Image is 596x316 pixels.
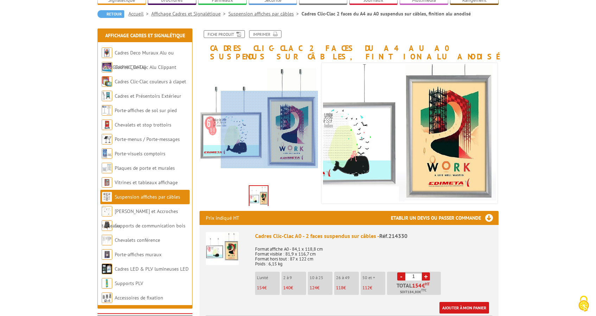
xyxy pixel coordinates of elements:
[102,192,112,202] img: Suspension affiches par câbles
[102,47,112,58] img: Cadres Deco Muraux Alu ou Bois
[102,105,112,116] img: Porte-affiches de sol sur pied
[115,237,160,243] a: Chevalets conférence
[336,285,343,291] span: 118
[102,76,112,87] img: Cadres Clic-Clac couleurs à clapet
[379,232,407,239] span: Réf.214330
[102,278,112,289] img: Supports PLV
[285,17,496,228] img: suspendus_par_cables_214330_1.jpg
[283,275,306,280] p: 2 à 9
[97,10,124,18] a: Retour
[362,275,385,280] p: 50 et +
[102,148,112,159] img: Porte-visuels comptoirs
[575,295,592,312] img: Cookies (fenêtre modale)
[115,223,185,229] a: Supports de communication bois
[336,275,359,280] p: 26 à 49
[422,283,425,288] span: €
[102,206,112,217] img: Cimaises et Accroches tableaux
[412,283,422,288] span: 154
[102,249,112,260] img: Porte-affiches muraux
[115,295,163,301] a: Accessoires de fixation
[283,285,306,290] p: €
[439,302,489,314] a: Ajouter à mon panier
[102,292,112,303] img: Accessoires de fixation
[115,136,180,142] a: Porte-menus / Porte-messages
[115,64,176,70] a: Cadres Clic-Clac Alu Clippant
[102,177,112,188] img: Vitrines et tableaux affichage
[194,30,504,61] h1: Cadres Clic-Clac 2 faces du A4 au A0 suspendus sur câbles, finition alu anodisé
[391,211,499,225] h3: Etablir un devis ou passer commande
[302,10,471,17] li: Cadres Clic-Clac 2 faces du A4 au A0 suspendus sur câbles, finition alu anodisé
[115,165,175,171] a: Plaques de porte et murales
[102,91,112,101] img: Cadres et Présentoirs Extérieur
[425,282,430,286] sup: HT
[115,194,180,200] a: Suspension affiches par câbles
[255,232,492,240] div: Cadres Clic-Clac A0 - 2 faces suspendus sur câbles -
[421,288,426,292] sup: TTC
[102,120,112,130] img: Chevalets et stop trottoirs
[283,285,291,291] span: 140
[115,251,161,258] a: Porte-affiches muraux
[102,208,178,229] a: [PERSON_NAME] et Accroches tableaux
[389,283,441,295] p: Total
[102,163,112,173] img: Plaques de porte et murales
[206,211,239,225] p: Prix indiqué HT
[257,275,280,280] p: L'unité
[204,30,245,38] a: Fiche produit
[257,285,280,290] p: €
[115,122,171,128] a: Chevalets et stop trottoirs
[400,289,426,295] span: Soit €
[115,150,165,157] a: Porte-visuels comptoirs
[310,285,317,291] span: 124
[206,232,239,265] img: Cadres Clic-Clac A0 - 2 faces suspendus sur câbles
[102,134,112,144] img: Porte-menus / Porte-messages
[102,50,174,70] a: Cadres Deco Muraux Alu ou [GEOGRAPHIC_DATA]
[323,61,504,159] div: Fabrications spéciales, cadres couleurs, sur devis.
[115,179,178,186] a: Vitrines et tableaux affichage
[115,93,181,99] a: Cadres et Présentoirs Extérieur
[422,272,430,280] a: +
[362,285,385,290] p: €
[102,264,112,274] img: Cadres LED & PLV lumineuses LED
[151,11,228,17] a: Affichage Cadres et Signalétique
[115,107,177,114] a: Porte-affiches de sol sur pied
[310,285,332,290] p: €
[362,285,370,291] span: 112
[397,272,405,280] a: -
[115,266,189,272] a: Cadres LED & PLV lumineuses LED
[115,78,186,85] a: Cadres Clic-Clac couleurs à clapet
[257,285,264,291] span: 154
[310,275,332,280] p: 10 à 25
[336,285,359,290] p: €
[115,280,143,286] a: Supports PLV
[105,32,185,39] a: Affichage Cadres et Signalétique
[407,289,419,295] span: 184,80
[102,235,112,245] img: Chevalets conférence
[128,11,151,17] a: Accueil
[249,186,268,208] img: suspendus_par_cables_214330_1.jpg
[255,242,492,266] p: Format affiche A0 - 84,1 x 118,8 cm Format visible : 81,9 x 116,7 cm Format hors tout : 87 x 122 ...
[571,292,596,316] button: Cookies (fenêtre modale)
[249,30,281,38] a: Imprimer
[228,11,302,17] a: Suspension affiches par câbles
